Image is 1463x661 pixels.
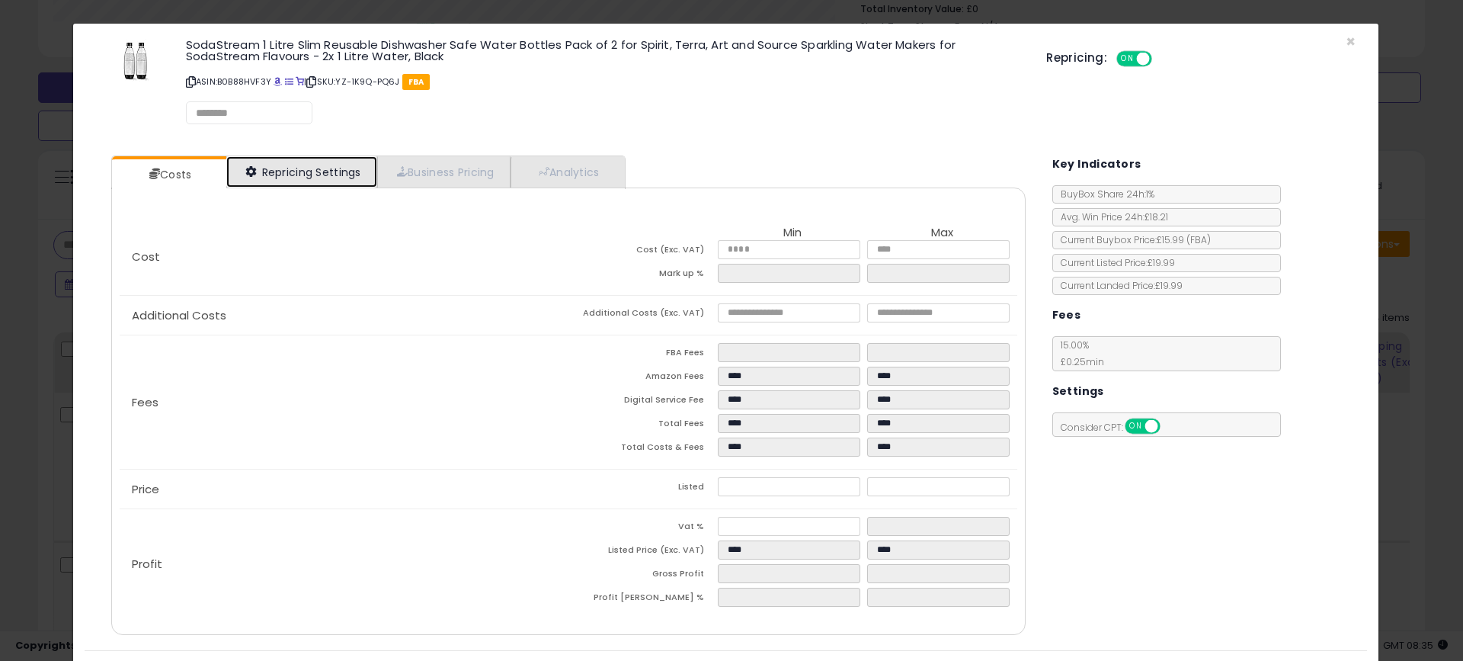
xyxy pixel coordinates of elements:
span: 15.00 % [1053,339,1104,368]
a: Costs [112,159,225,190]
p: Price [120,483,568,496]
th: Min [718,226,867,240]
h3: SodaStream 1 Litre Slim Reusable Dishwasher Safe Water Bottles Pack of 2 for Spirit, Terra, Art a... [186,39,1023,62]
span: ON [1126,420,1145,433]
a: BuyBox page [274,75,282,88]
td: Additional Costs (Exc. VAT) [568,303,718,327]
th: Max [867,226,1016,240]
a: All offer listings [285,75,293,88]
a: Repricing Settings [226,156,377,188]
span: ON [1118,53,1137,66]
span: ( FBA ) [1186,233,1211,246]
a: Business Pricing [377,156,511,188]
span: Current Landed Price: £19.99 [1053,279,1183,292]
td: Listed Price (Exc. VAT) [568,541,718,564]
td: Total Costs & Fees [568,438,718,461]
td: Vat % [568,517,718,541]
p: Cost [120,251,568,263]
td: Mark up % [568,264,718,287]
td: Amazon Fees [568,367,718,390]
span: Current Listed Price: £19.99 [1053,256,1175,269]
span: × [1346,30,1356,53]
h5: Settings [1052,382,1104,401]
td: Profit [PERSON_NAME] % [568,588,718,611]
a: Your listing only [296,75,304,88]
p: Profit [120,558,568,570]
span: Current Buybox Price: [1053,233,1211,246]
span: £0.25 min [1053,355,1104,368]
span: FBA [402,74,431,90]
p: Additional Costs [120,310,568,322]
td: Cost (Exc. VAT) [568,240,718,264]
span: £15.99 [1157,233,1211,246]
span: BuyBox Share 24h: 1% [1053,188,1154,201]
td: FBA Fees [568,343,718,367]
span: OFF [1157,420,1182,433]
span: Avg. Win Price 24h: £18.21 [1053,210,1168,223]
a: Analytics [511,156,623,188]
td: Gross Profit [568,564,718,588]
h5: Fees [1052,306,1081,325]
td: Listed [568,477,718,501]
td: Total Fees [568,414,718,438]
span: Consider CPT: [1053,421,1180,434]
p: ASIN: B0B88HVF3Y | SKU: YZ-1K9Q-PQ6J [186,69,1023,94]
p: Fees [120,396,568,409]
td: Digital Service Fee [568,390,718,414]
img: 41ppKYOR9vL._SL60_.jpg [113,39,158,85]
h5: Repricing: [1046,52,1107,64]
span: OFF [1150,53,1174,66]
h5: Key Indicators [1052,155,1141,174]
